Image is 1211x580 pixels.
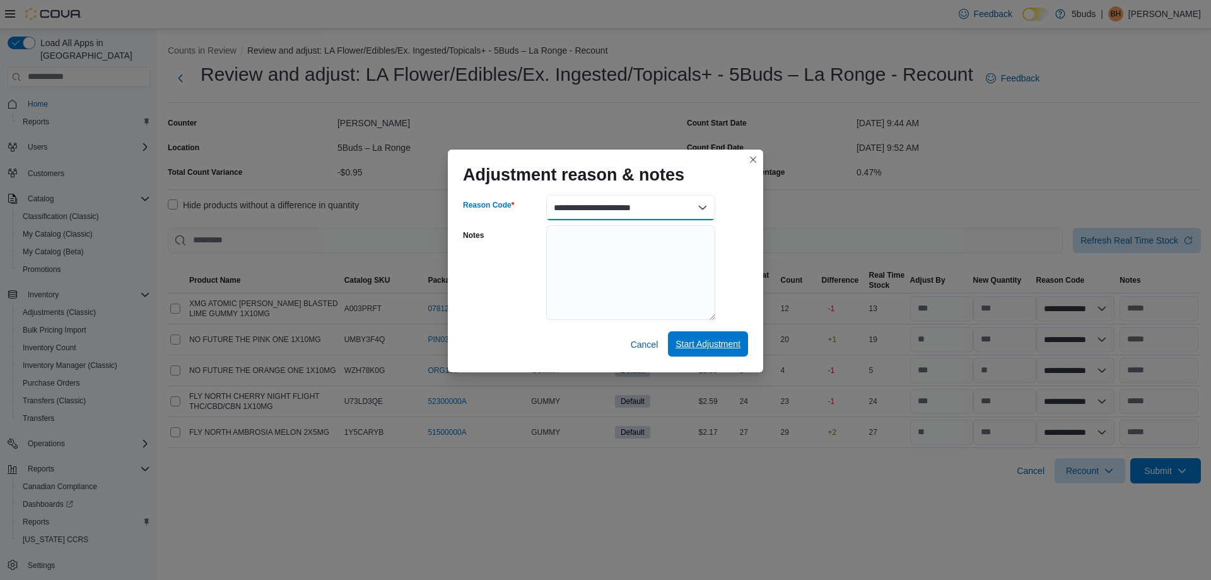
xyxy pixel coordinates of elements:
[668,331,748,357] button: Start Adjustment
[626,332,664,357] button: Cancel
[463,230,484,240] label: Notes
[676,338,740,350] span: Start Adjustment
[463,200,514,210] label: Reason Code
[746,152,761,167] button: Closes this modal window
[463,165,684,185] h1: Adjustment reason & notes
[631,338,658,351] span: Cancel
